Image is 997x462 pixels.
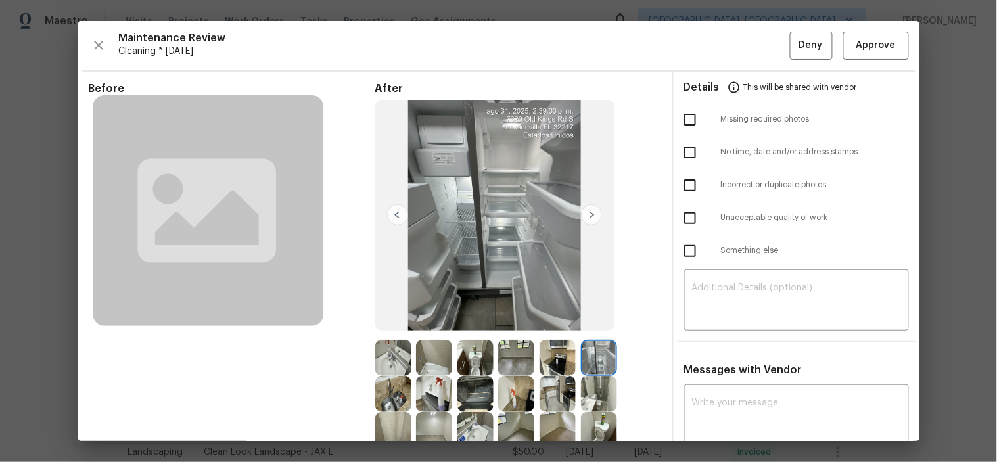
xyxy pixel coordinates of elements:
span: No time, date and/or address stamps [721,147,909,158]
div: Incorrect or duplicate photos [674,169,919,202]
button: Deny [790,32,833,60]
img: right-chevron-button-url [581,204,602,225]
span: Incorrect or duplicate photos [721,179,909,191]
span: Messages with Vendor [684,365,802,375]
div: No time, date and/or address stamps [674,136,919,169]
span: This will be shared with vendor [743,72,857,103]
div: Unacceptable quality of work [674,202,919,235]
span: Approve [856,37,896,54]
button: Approve [843,32,909,60]
span: Deny [799,37,823,54]
span: Something else [721,245,909,256]
span: Details [684,72,720,103]
span: Before [89,82,375,95]
div: Something else [674,235,919,267]
span: Missing required photos [721,114,909,125]
div: Missing required photos [674,103,919,136]
span: Unacceptable quality of work [721,212,909,223]
img: left-chevron-button-url [387,204,408,225]
span: Cleaning * [DATE] [119,45,790,58]
span: Maintenance Review [119,32,790,45]
span: After [375,82,662,95]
